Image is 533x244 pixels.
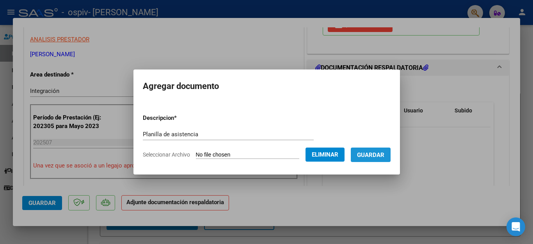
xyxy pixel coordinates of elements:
button: Guardar [351,148,391,162]
div: Open Intercom Messenger [506,217,525,236]
p: Descripcion [143,114,217,123]
button: Eliminar [306,148,345,162]
span: Seleccionar Archivo [143,151,190,158]
span: Eliminar [312,151,338,158]
span: Guardar [357,151,384,159]
h2: Agregar documento [143,79,391,94]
